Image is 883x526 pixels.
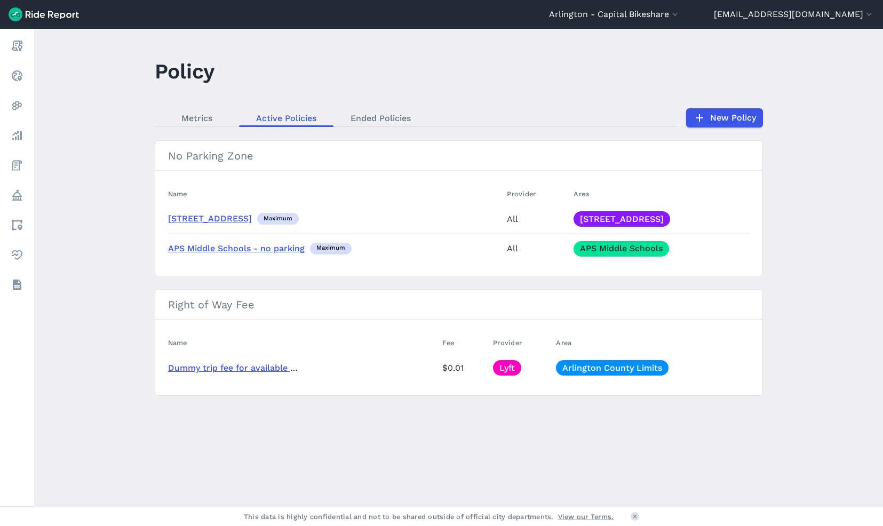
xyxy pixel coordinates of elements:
[168,243,305,253] a: APS Middle Schools - no parking
[549,8,680,21] button: Arlington - Capital Bikeshare
[686,108,763,127] a: New Policy
[7,245,27,265] a: Health
[7,275,27,294] a: Datasets
[7,216,27,235] a: Areas
[168,332,439,353] th: Name
[7,66,27,85] a: Realtime
[558,512,614,522] a: View our Terms.
[507,211,565,227] div: All
[168,363,324,373] a: Dummy trip fee for available vehicles
[574,241,669,257] a: APS Middle Schools
[333,110,428,126] a: Ended Policies
[493,360,521,376] a: Lyft
[714,8,874,21] button: [EMAIL_ADDRESS][DOMAIN_NAME]
[257,213,299,225] div: maximum
[310,243,352,254] div: maximum
[552,332,749,353] th: Area
[7,96,27,115] a: Heatmaps
[503,184,569,204] th: Provider
[7,186,27,205] a: Policy
[442,360,484,376] div: $0.01
[9,7,79,21] img: Ride Report
[569,184,749,204] th: Area
[438,332,489,353] th: Fee
[168,184,503,204] th: Name
[155,110,239,126] a: Metrics
[489,332,552,353] th: Provider
[155,290,762,320] h3: Right of Way Fee
[155,57,214,86] h1: Policy
[574,211,670,227] a: [STREET_ADDRESS]
[7,156,27,175] a: Fees
[507,241,565,256] div: All
[7,36,27,55] a: Report
[7,126,27,145] a: Analyze
[155,141,762,171] h3: No Parking Zone
[168,213,252,224] a: [STREET_ADDRESS]
[556,360,669,376] a: Arlington County Limits
[239,110,333,126] a: Active Policies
